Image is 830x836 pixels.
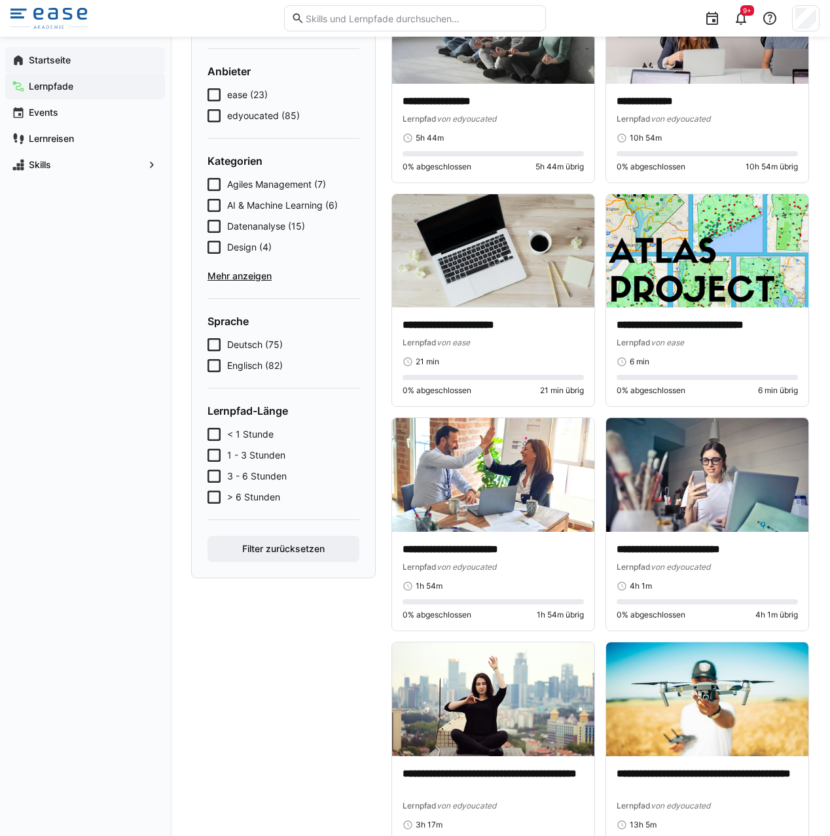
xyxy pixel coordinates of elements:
[403,162,471,172] span: 0% abgeschlossen
[403,801,437,810] span: Lernpfad
[227,449,285,462] span: 1 - 3 Stunden
[651,562,710,572] span: von edyoucated
[617,801,651,810] span: Lernpfad
[630,820,657,830] span: 13h 5m
[207,404,359,417] h4: Lernpfad-Länge
[403,610,471,620] span: 0% abgeschlossen
[755,610,798,620] span: 4h 1m übrig
[207,65,359,78] h4: Anbieter
[227,109,300,122] span: edyoucated (85)
[746,162,798,172] span: 10h 54m übrig
[304,12,539,24] input: Skills und Lernpfade durchsuchen…
[227,88,268,101] span: ease (23)
[227,199,338,212] span: AI & Machine Learning (6)
[540,385,584,396] span: 21 min übrig
[416,820,442,830] span: 3h 17m
[617,562,651,572] span: Lernpfad
[535,162,584,172] span: 5h 44m übrig
[227,470,287,483] span: 3 - 6 Stunden
[630,133,662,143] span: 10h 54m
[606,194,808,308] img: image
[617,610,685,620] span: 0% abgeschlossen
[227,220,305,233] span: Datenanalyse (15)
[416,581,442,591] span: 1h 54m
[416,133,444,143] span: 5h 44m
[437,801,496,810] span: von edyoucated
[227,338,283,351] span: Deutsch (75)
[227,178,326,191] span: Agiles Management (7)
[617,338,651,347] span: Lernpfad
[606,642,808,756] img: image
[437,562,496,572] span: von edyoucated
[416,357,439,367] span: 21 min
[392,642,594,756] img: image
[392,194,594,308] img: image
[227,359,283,372] span: Englisch (82)
[617,385,685,396] span: 0% abgeschlossen
[207,270,359,283] span: Mehr anzeigen
[207,315,359,328] h4: Sprache
[437,338,470,347] span: von ease
[437,114,496,124] span: von edyoucated
[207,154,359,167] h4: Kategorien
[403,114,437,124] span: Lernpfad
[403,338,437,347] span: Lernpfad
[207,536,359,562] button: Filter zurücksetzen
[630,581,652,591] span: 4h 1m
[651,338,684,347] span: von ease
[743,7,751,14] span: 9+
[606,418,808,532] img: image
[617,114,651,124] span: Lernpfad
[758,385,798,396] span: 6 min übrig
[403,385,471,396] span: 0% abgeschlossen
[651,801,710,810] span: von edyoucated
[630,357,649,367] span: 6 min
[240,542,327,555] span: Filter zurücksetzen
[392,418,594,532] img: image
[617,162,685,172] span: 0% abgeschlossen
[537,610,584,620] span: 1h 54m übrig
[227,241,272,254] span: Design (4)
[403,562,437,572] span: Lernpfad
[227,428,274,441] span: < 1 Stunde
[651,114,710,124] span: von edyoucated
[227,491,280,504] span: > 6 Stunden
